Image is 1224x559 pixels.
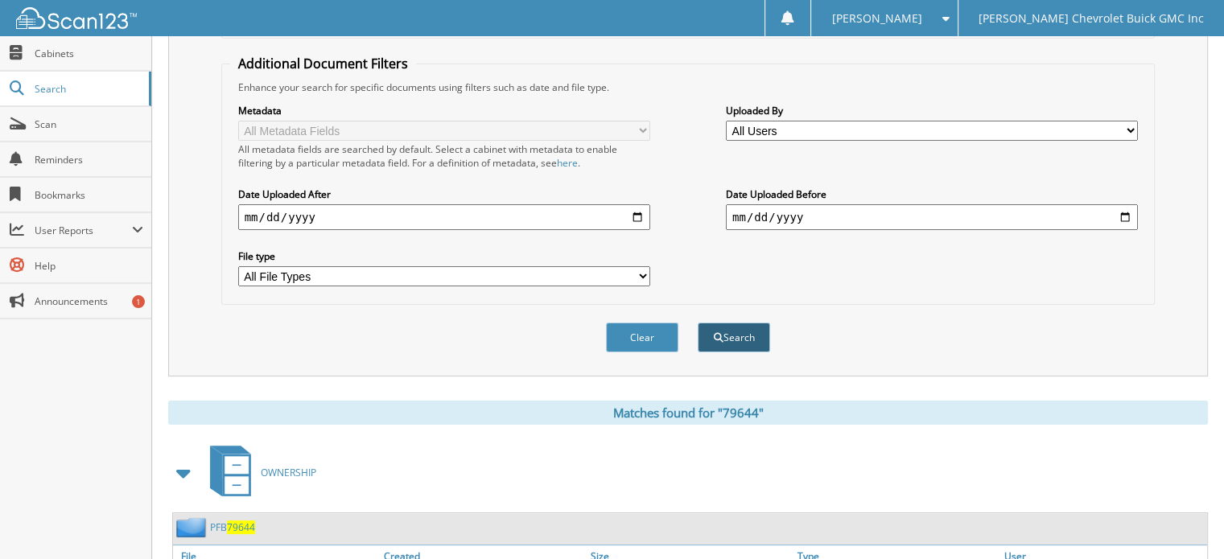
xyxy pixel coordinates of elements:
[726,204,1138,230] input: end
[35,259,143,273] span: Help
[726,187,1138,201] label: Date Uploaded Before
[979,14,1204,23] span: [PERSON_NAME] Chevrolet Buick GMC Inc
[230,80,1147,94] div: Enhance your search for specific documents using filters such as date and file type.
[238,249,650,263] label: File type
[831,14,921,23] span: [PERSON_NAME]
[606,323,678,352] button: Clear
[210,520,255,534] a: PFB79644
[35,294,143,308] span: Announcements
[35,224,132,237] span: User Reports
[726,104,1138,117] label: Uploaded By
[132,295,145,308] div: 1
[35,47,143,60] span: Cabinets
[35,82,141,96] span: Search
[35,188,143,202] span: Bookmarks
[176,517,210,537] img: folder2.png
[35,153,143,166] span: Reminders
[261,466,316,479] span: OWNERSHIP
[227,520,255,534] span: 79644
[238,204,650,230] input: start
[35,117,143,131] span: Scan
[557,156,578,170] a: here
[698,323,770,352] button: Search
[238,104,650,117] label: Metadata
[200,441,316,504] a: OWNERSHIP
[230,55,416,72] legend: Additional Document Filters
[168,401,1208,425] div: Matches found for "79644"
[238,187,650,201] label: Date Uploaded After
[16,7,137,29] img: scan123-logo-white.svg
[238,142,650,170] div: All metadata fields are searched by default. Select a cabinet with metadata to enable filtering b...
